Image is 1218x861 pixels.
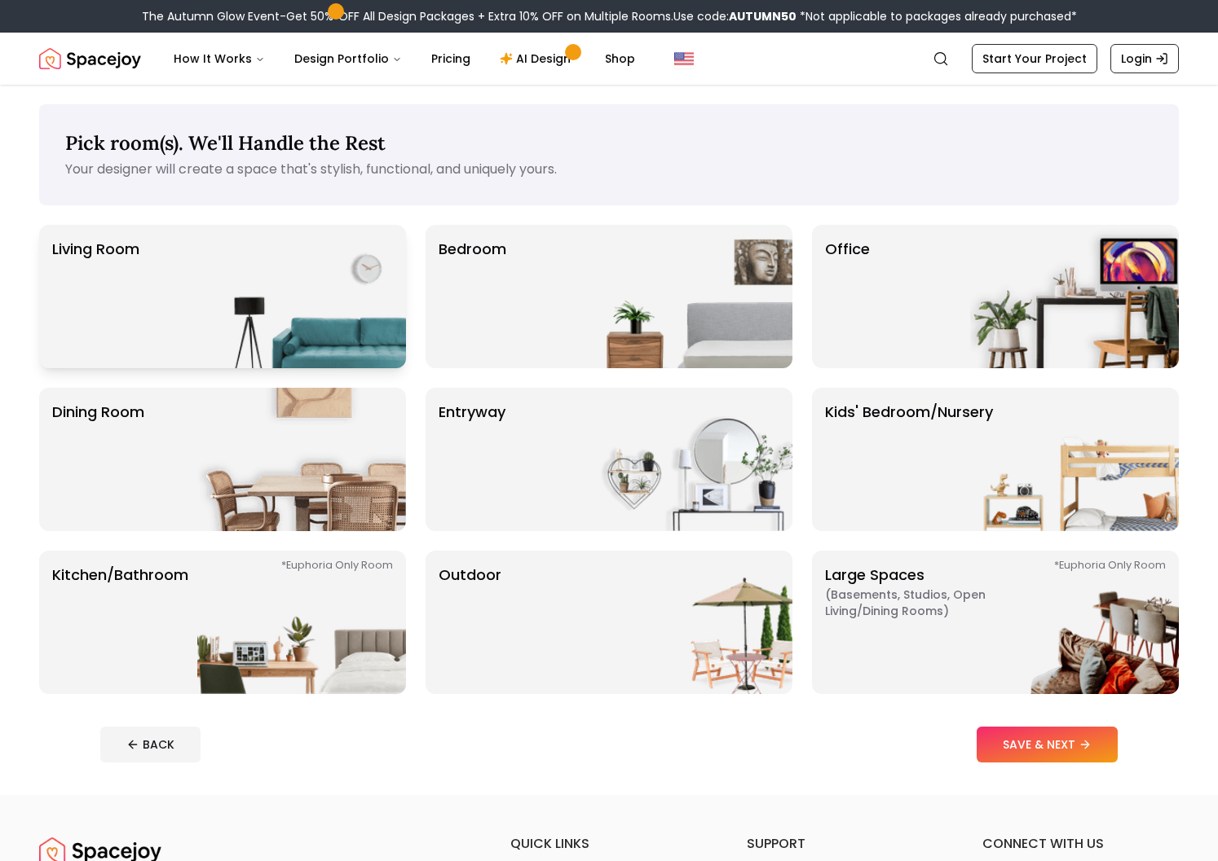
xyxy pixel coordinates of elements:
[592,42,648,75] a: Shop
[674,49,694,68] img: United States
[197,551,406,694] img: Kitchen/Bathroom *Euphoria Only
[439,238,506,355] p: Bedroom
[39,42,141,75] a: Spacejoy
[418,42,483,75] a: Pricing
[825,401,993,518] p: Kids' Bedroom/Nursery
[281,42,415,75] button: Design Portfolio
[161,42,648,75] nav: Main
[977,727,1118,762] button: SAVE & NEXT
[52,564,188,681] p: Kitchen/Bathroom
[100,727,201,762] button: BACK
[487,42,589,75] a: AI Design
[439,401,505,518] p: entryway
[584,551,792,694] img: Outdoor
[1110,44,1179,73] a: Login
[39,33,1179,85] nav: Global
[970,551,1179,694] img: Large Spaces *Euphoria Only
[825,238,870,355] p: Office
[729,8,797,24] b: AUTUMN50
[825,564,1029,681] p: Large Spaces
[584,388,792,531] img: entryway
[972,44,1097,73] a: Start Your Project
[747,834,943,854] h6: support
[797,8,1077,24] span: *Not applicable to packages already purchased*
[510,834,707,854] h6: quick links
[825,586,1029,619] span: ( Basements, Studios, Open living/dining rooms )
[52,401,144,518] p: Dining Room
[142,8,1077,24] div: The Autumn Glow Event-Get 50% OFF All Design Packages + Extra 10% OFF on Multiple Rooms.
[673,8,797,24] span: Use code:
[982,834,1179,854] h6: connect with us
[39,42,141,75] img: Spacejoy Logo
[970,388,1179,531] img: Kids' Bedroom/Nursery
[161,42,278,75] button: How It Works
[197,225,406,368] img: Living Room
[197,388,406,531] img: Dining Room
[970,225,1179,368] img: Office
[439,564,501,681] p: Outdoor
[65,130,386,156] span: Pick room(s). We'll Handle the Rest
[584,225,792,368] img: Bedroom
[52,238,139,355] p: Living Room
[65,160,1153,179] p: Your designer will create a space that's stylish, functional, and uniquely yours.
